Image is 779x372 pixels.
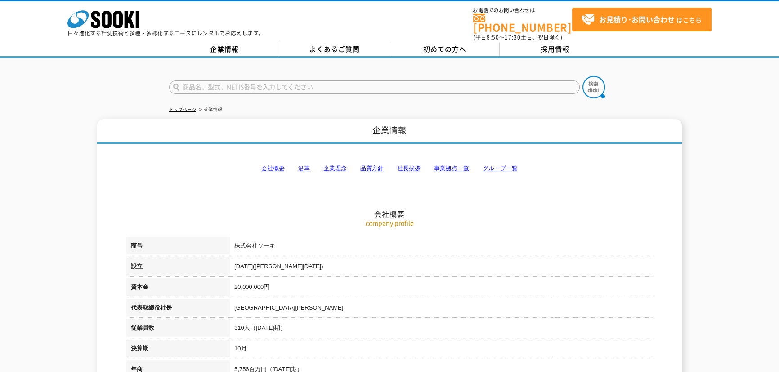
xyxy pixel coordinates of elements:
td: 株式会社ソーキ [230,237,653,257]
input: 商品名、型式、NETIS番号を入力してください [169,80,580,94]
a: お見積り･お問い合わせはこちら [572,8,712,31]
span: 初めての方へ [423,44,466,54]
a: トップページ [169,107,196,112]
th: 資本金 [126,278,230,299]
th: 設立 [126,257,230,278]
th: 商号 [126,237,230,257]
span: (平日 ～ 土日、祝日除く) [473,33,562,41]
span: 17:30 [505,33,521,41]
a: [PHONE_NUMBER] [473,14,572,32]
a: 品質方針 [360,165,384,172]
img: btn_search.png [582,76,605,98]
a: 事業拠点一覧 [434,165,469,172]
th: 決算期 [126,340,230,360]
a: 沿革 [298,165,310,172]
th: 代表取締役社長 [126,299,230,319]
a: 初めての方へ [389,43,500,56]
a: グループ一覧 [483,165,518,172]
a: 企業理念 [323,165,347,172]
span: お電話でのお問い合わせは [473,8,572,13]
td: [DATE]([PERSON_NAME][DATE]) [230,257,653,278]
td: 20,000,000円 [230,278,653,299]
a: 採用情報 [500,43,610,56]
strong: お見積り･お問い合わせ [599,14,675,25]
h2: 会社概要 [126,120,653,219]
a: 企業情報 [169,43,279,56]
a: 社長挨拶 [397,165,421,172]
p: 日々進化する計測技術と多種・多様化するニーズにレンタルでお応えします。 [67,31,264,36]
a: よくあるご質問 [279,43,389,56]
span: はこちら [581,13,702,27]
li: 企業情報 [197,105,222,115]
td: 10月 [230,340,653,360]
h1: 企業情報 [97,119,682,144]
p: company profile [126,218,653,228]
th: 従業員数 [126,319,230,340]
td: 310人（[DATE]期） [230,319,653,340]
span: 8:50 [487,33,499,41]
td: [GEOGRAPHIC_DATA][PERSON_NAME] [230,299,653,319]
a: 会社概要 [261,165,285,172]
